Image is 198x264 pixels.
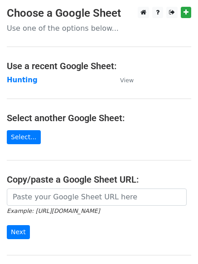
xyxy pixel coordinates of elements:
[7,207,100,214] small: Example: [URL][DOMAIN_NAME]
[7,189,187,206] input: Paste your Google Sheet URL here
[7,225,30,239] input: Next
[120,77,134,84] small: View
[7,76,38,84] a: Hunting
[7,7,191,20] h3: Choose a Google Sheet
[7,174,191,185] h4: Copy/paste a Google Sheet URL:
[7,24,191,33] p: Use one of the options below...
[7,130,41,144] a: Select...
[7,61,191,71] h4: Use a recent Google Sheet:
[7,113,191,123] h4: Select another Google Sheet:
[111,76,134,84] a: View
